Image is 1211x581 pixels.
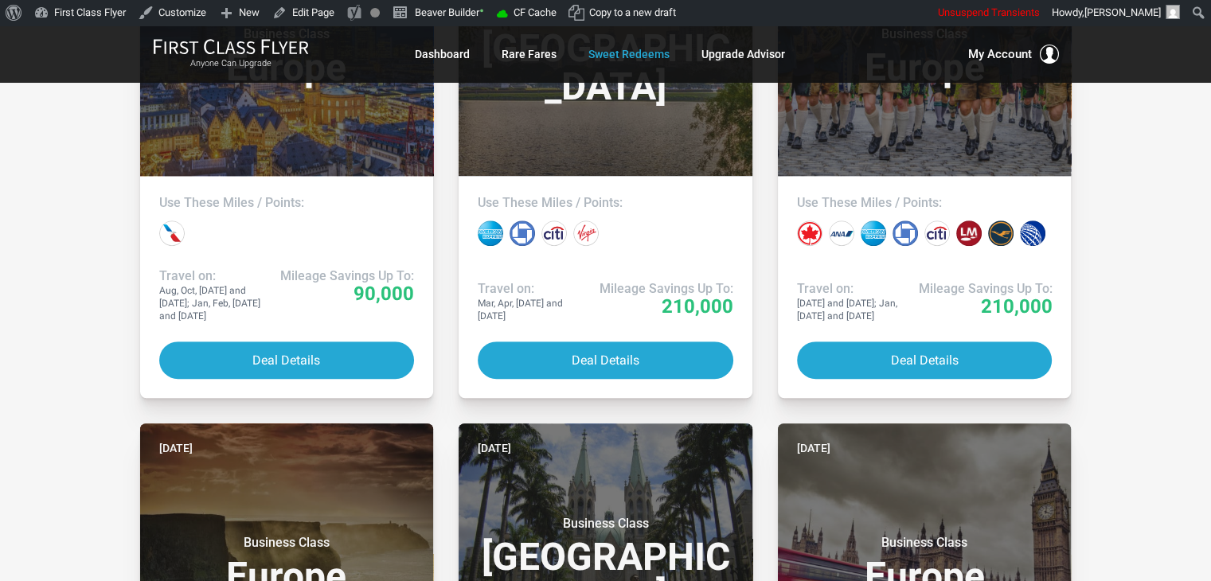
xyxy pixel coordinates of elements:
[573,220,599,246] div: Virgin Atlantic miles
[478,220,503,246] div: Amex points
[988,220,1014,246] div: Lufthansa miles
[159,220,185,246] div: American miles
[588,40,670,68] a: Sweet Redeems
[478,7,733,106] h3: [GEOGRAPHIC_DATA]
[893,220,918,246] div: Chase points
[159,26,415,87] h3: Europe
[1084,6,1161,18] span: [PERSON_NAME]
[797,439,830,457] time: [DATE]
[506,516,705,532] small: Business Class
[938,6,1040,18] span: Unsuspend Transients
[479,2,484,19] span: •
[478,195,733,211] h4: Use These Miles / Points:
[478,341,733,379] button: Deal Details
[968,45,1059,64] button: My Account
[153,38,309,55] img: First Class Flyer
[159,439,193,457] time: [DATE]
[510,220,535,246] div: Chase points
[415,40,470,68] a: Dashboard
[825,535,1024,551] small: Business Class
[541,220,567,246] div: Citi points
[701,40,785,68] a: Upgrade Advisor
[502,40,557,68] a: Rare Fares
[797,341,1053,379] button: Deal Details
[797,26,1053,87] h3: Europe
[159,341,415,379] button: Deal Details
[797,220,822,246] div: Air Canada miles
[968,45,1032,64] span: My Account
[159,195,415,211] h4: Use These Miles / Points:
[187,535,386,551] small: Business Class
[924,220,950,246] div: Citi points
[153,38,309,70] a: First Class FlyerAnyone Can Upgrade
[861,220,886,246] div: Amex points
[478,439,511,457] time: [DATE]
[797,195,1053,211] h4: Use These Miles / Points:
[829,220,854,246] div: All Nippon miles
[1020,220,1045,246] div: United miles
[956,220,982,246] div: LifeMiles
[153,58,309,69] small: Anyone Can Upgrade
